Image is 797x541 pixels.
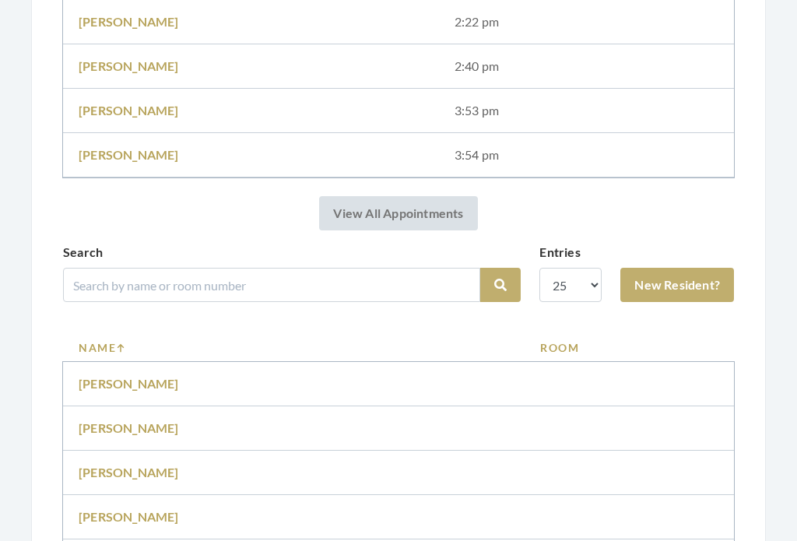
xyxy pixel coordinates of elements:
[319,196,477,230] a: View All Appointments
[79,376,179,391] a: [PERSON_NAME]
[63,268,480,302] input: Search by name or room number
[79,147,179,162] a: [PERSON_NAME]
[540,339,718,356] a: Room
[79,58,179,73] a: [PERSON_NAME]
[439,133,734,177] td: 3:54 pm
[79,465,179,480] a: [PERSON_NAME]
[439,89,734,133] td: 3:53 pm
[79,509,179,524] a: [PERSON_NAME]
[79,103,179,118] a: [PERSON_NAME]
[79,14,179,29] a: [PERSON_NAME]
[620,268,734,302] a: New Resident?
[539,243,580,262] label: Entries
[79,420,179,435] a: [PERSON_NAME]
[439,44,734,89] td: 2:40 pm
[63,243,103,262] label: Search
[79,339,509,356] a: Name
